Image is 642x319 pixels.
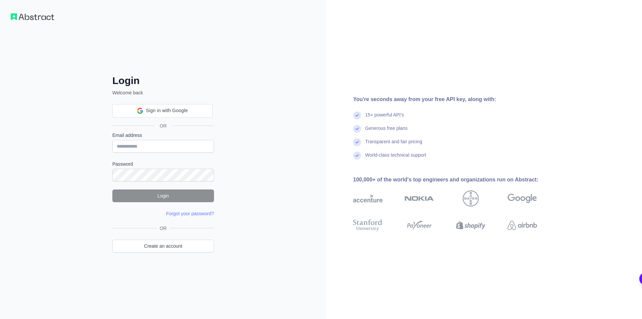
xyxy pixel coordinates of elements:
[353,138,361,146] img: check mark
[353,95,558,103] div: You're seconds away from your free API key, along with:
[112,189,214,202] button: Login
[112,132,214,139] label: Email address
[508,190,537,207] img: google
[112,89,214,96] p: Welcome back
[353,125,361,133] img: check mark
[112,240,214,252] a: Create an account
[112,104,213,117] div: Sign in with Google
[154,123,172,129] span: OR
[405,190,434,207] img: nokia
[112,75,214,87] h2: Login
[146,107,188,114] span: Sign in with Google
[456,218,486,233] img: shopify
[365,138,422,152] div: Transparent and fair pricing
[11,13,54,20] img: Workflow
[353,176,558,184] div: 100,000+ of the world's top engineers and organizations run on Abstract:
[166,211,214,216] a: Forgot your password?
[508,218,537,233] img: airbnb
[353,111,361,119] img: check mark
[365,152,426,165] div: World-class technical support
[365,111,404,125] div: 15+ powerful API's
[353,152,361,160] img: check mark
[353,218,383,233] img: stanford university
[157,225,170,232] span: OR
[463,190,479,207] img: bayer
[353,190,383,207] img: accenture
[112,161,214,167] label: Password
[405,218,434,233] img: payoneer
[365,125,408,138] div: Generous free plans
